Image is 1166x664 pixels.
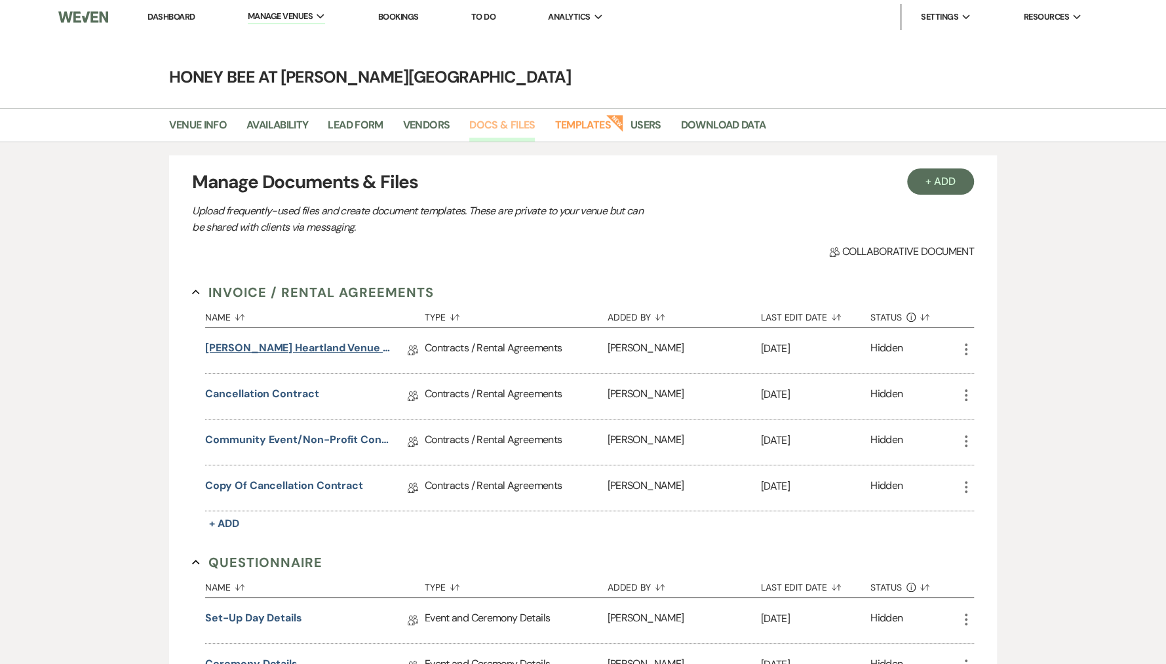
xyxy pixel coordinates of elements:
[425,328,608,373] div: Contracts / Rental Agreements
[608,465,761,511] div: [PERSON_NAME]
[192,283,434,302] button: Invoice / Rental Agreements
[870,583,902,592] span: Status
[870,610,903,631] div: Hidden
[209,517,239,530] span: + Add
[681,117,766,142] a: Download Data
[248,10,313,23] span: Manage Venues
[907,168,974,195] button: + Add
[205,432,392,452] a: Community Event/Non-Profit Contract
[192,203,651,236] p: Upload frequently-used files and create document templates. These are private to your venue but c...
[761,302,870,327] button: Last Edit Date
[425,374,608,419] div: Contracts / Rental Agreements
[761,610,870,627] p: [DATE]
[761,572,870,597] button: Last Edit Date
[761,386,870,403] p: [DATE]
[425,420,608,465] div: Contracts / Rental Agreements
[870,478,903,498] div: Hidden
[246,117,308,142] a: Availability
[870,386,903,406] div: Hidden
[829,244,973,260] span: Collaborative document
[378,11,419,22] a: Bookings
[761,340,870,357] p: [DATE]
[425,572,608,597] button: Type
[192,168,973,196] h3: Manage Documents & Files
[554,117,610,142] a: Templates
[192,553,322,572] button: Questionnaire
[1023,10,1068,24] span: Resources
[169,117,227,142] a: Venue Info
[870,313,902,322] span: Status
[205,302,425,327] button: Name
[761,432,870,449] p: [DATE]
[205,478,363,498] a: Copy of Cancellation Contract
[425,465,608,511] div: Contracts / Rental Agreements
[548,10,590,24] span: Analytics
[608,572,761,597] button: Added By
[870,572,958,597] button: Status
[205,610,302,631] a: Set-Up Day Details
[205,515,243,533] button: + Add
[403,117,450,142] a: Vendors
[921,10,958,24] span: Settings
[606,113,624,132] strong: New
[608,374,761,419] div: [PERSON_NAME]
[761,478,870,495] p: [DATE]
[425,302,608,327] button: Type
[608,302,761,327] button: Added By
[608,598,761,643] div: [PERSON_NAME]
[471,11,496,22] a: To Do
[111,66,1055,88] h4: Honey Bee at [PERSON_NAME][GEOGRAPHIC_DATA]
[328,117,383,142] a: Lead Form
[608,420,761,465] div: [PERSON_NAME]
[608,328,761,373] div: [PERSON_NAME]
[425,598,608,643] div: Event and Ceremony Details
[58,3,108,31] img: Weven Logo
[205,340,392,361] a: [PERSON_NAME] Heartland Venue Agreement - Honey Bee
[147,11,195,22] a: Dashboard
[870,340,903,361] div: Hidden
[205,386,319,406] a: Cancellation Contract
[870,432,903,452] div: Hidden
[205,572,425,597] button: Name
[469,117,535,142] a: Docs & Files
[870,302,958,327] button: Status
[631,117,661,142] a: Users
